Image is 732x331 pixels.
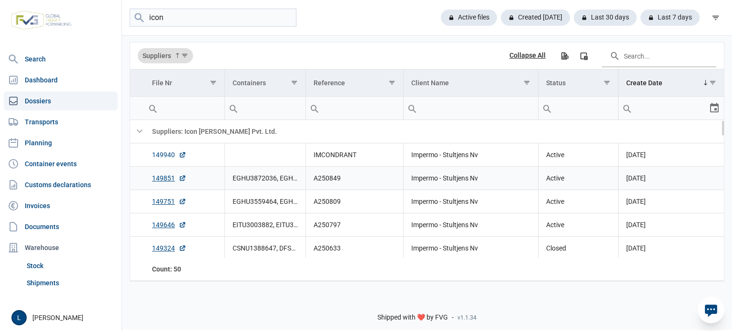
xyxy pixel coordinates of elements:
span: [DATE] [626,151,646,159]
td: A250809 [305,190,403,213]
a: Container events [4,154,118,173]
span: [DATE] [626,244,646,252]
div: Active files [441,10,497,26]
td: Suppliers: Icon [PERSON_NAME] Pvt. Ltd. [144,120,724,143]
span: Show filter options for column 'File Nr' [210,79,217,86]
td: Closed [539,237,619,260]
a: 149324 [152,243,186,253]
a: 149646 [152,220,186,230]
button: L [11,310,27,325]
span: Show filter options for column 'Reference' [388,79,396,86]
td: A250633 [305,237,403,260]
td: Impermo - Stultjens Nv [403,143,538,167]
div: Containers [233,79,266,87]
span: Show filter options for column 'Status' [603,79,610,86]
div: Client Name [411,79,449,87]
a: 149851 [152,173,186,183]
div: Search box [306,97,323,120]
div: Export all data to Excel [556,47,573,64]
td: Column File Nr [144,70,224,97]
span: [DATE] [626,221,646,229]
td: EGHU3559464, EGHU3859121, TEMU4846625 [224,190,305,213]
span: Shipped with ❤️ by FVG [377,313,448,322]
img: FVG - Global freight forwarding [8,7,75,33]
td: Impermo - Stultjens Nv [403,167,538,190]
a: Planning [4,133,118,152]
a: Dashboard [4,70,118,90]
input: Search in the data grid [602,44,716,67]
div: File Nr [152,79,172,87]
td: Filter cell [224,97,305,120]
input: Filter cell [404,97,538,120]
input: Filter cell [144,97,224,120]
td: Filter cell [619,97,724,120]
td: Column Containers [224,70,305,97]
div: Search box [404,97,421,120]
td: A250797 [305,213,403,237]
td: Active [539,167,619,190]
td: Impermo - Stultjens Nv [403,237,538,260]
div: Collapse All [509,51,546,60]
div: [PERSON_NAME] [11,310,116,325]
span: Show filter options for column 'Suppliers' [181,52,188,59]
a: Invoices [4,196,118,215]
a: Customs declarations [4,175,118,194]
span: Show filter options for column 'Create Date' [709,79,716,86]
div: Create Date [626,79,662,87]
td: Active [539,143,619,167]
a: 149940 [152,150,186,160]
span: Show filter options for column 'Containers' [291,79,298,86]
span: - [452,313,454,322]
td: EITU3003882, EITU3184348 [224,213,305,237]
div: Last 7 days [640,10,700,26]
a: 149751 [152,197,186,206]
input: Filter cell [539,97,618,120]
a: Shipments [23,274,118,291]
td: Filter cell [539,97,619,120]
input: Filter cell [225,97,305,120]
div: Search box [144,97,162,120]
td: A250849 [305,167,403,190]
td: Active [539,213,619,237]
td: Column Reference [305,70,403,97]
a: Search [4,50,118,69]
span: Show filter options for column 'Client Name' [523,79,530,86]
div: Data grid toolbar [138,42,716,69]
td: Collapse [130,120,144,143]
div: Reference [314,79,345,87]
td: CSNU1388647, DFSU1154540, DFSU1787430, SEGU3121047 [224,237,305,260]
td: Column Status [539,70,619,97]
td: Impermo - Stultjens Nv [403,213,538,237]
td: Active [539,190,619,213]
div: Search box [619,97,636,120]
div: Created [DATE] [501,10,570,26]
input: Search dossiers [130,9,296,27]
a: Dossiers [4,91,118,110]
input: Filter cell [619,97,709,120]
a: Stock [23,257,118,274]
td: EGHU3872036, EGHU3889511 [224,167,305,190]
div: filter [707,9,724,26]
td: IMCONDRANT [305,143,403,167]
div: Data grid with 51 rows and 7 columns [130,42,724,281]
div: Search box [539,97,556,120]
input: Filter cell [306,97,403,120]
td: Column Client Name [403,70,538,97]
div: Suppliers [138,48,193,63]
div: Column Chooser [575,47,592,64]
span: v1.1.34 [457,314,477,321]
div: Select [709,97,720,120]
div: Search box [225,97,242,120]
a: Transports [4,112,118,131]
td: Column Create Date [619,70,724,97]
div: Status [546,79,566,87]
div: File Nr Count: 50 [152,264,217,274]
td: Filter cell [305,97,403,120]
div: Last 30 days [574,10,637,26]
span: [DATE] [626,174,646,182]
a: Documents [4,217,118,236]
td: Filter cell [403,97,538,120]
td: Impermo - Stultjens Nv [403,190,538,213]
